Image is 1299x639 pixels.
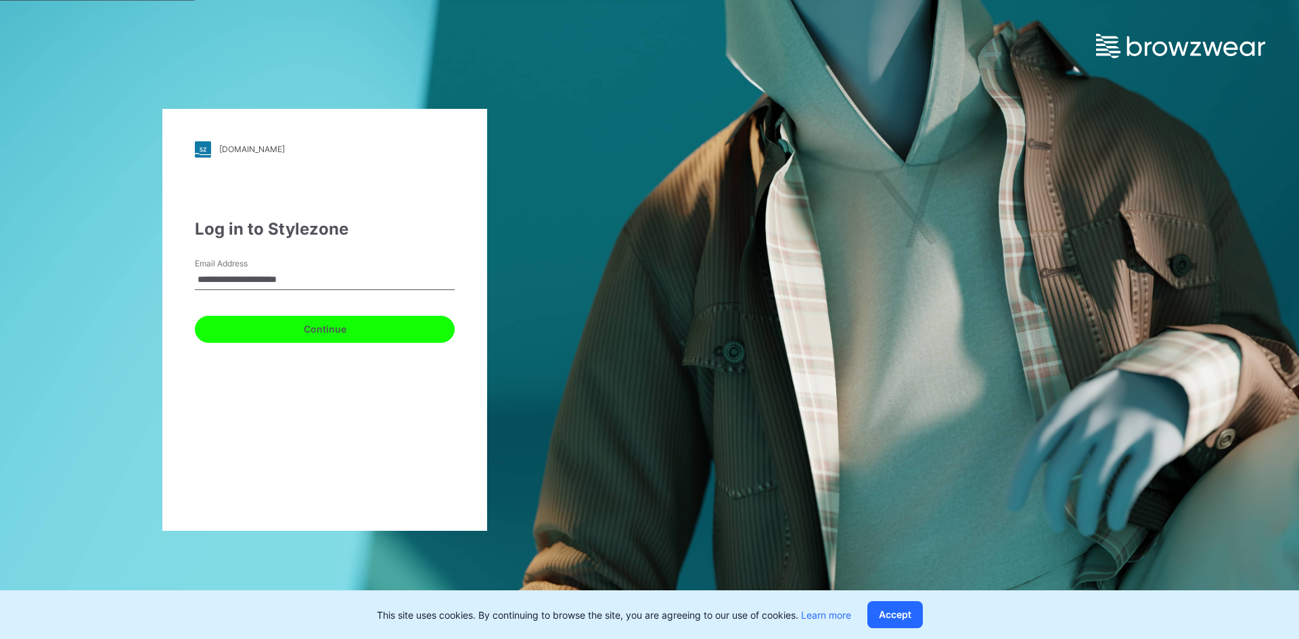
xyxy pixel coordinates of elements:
[219,144,285,154] div: [DOMAIN_NAME]
[195,217,455,241] div: Log in to Stylezone
[195,258,290,270] label: Email Address
[801,609,851,621] a: Learn more
[195,316,455,343] button: Continue
[195,141,455,158] a: [DOMAIN_NAME]
[377,608,851,622] p: This site uses cookies. By continuing to browse the site, you are agreeing to our use of cookies.
[1096,34,1265,58] img: browzwear-logo.e42bd6dac1945053ebaf764b6aa21510.svg
[195,141,211,158] img: stylezone-logo.562084cfcfab977791bfbf7441f1a819.svg
[867,601,923,628] button: Accept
